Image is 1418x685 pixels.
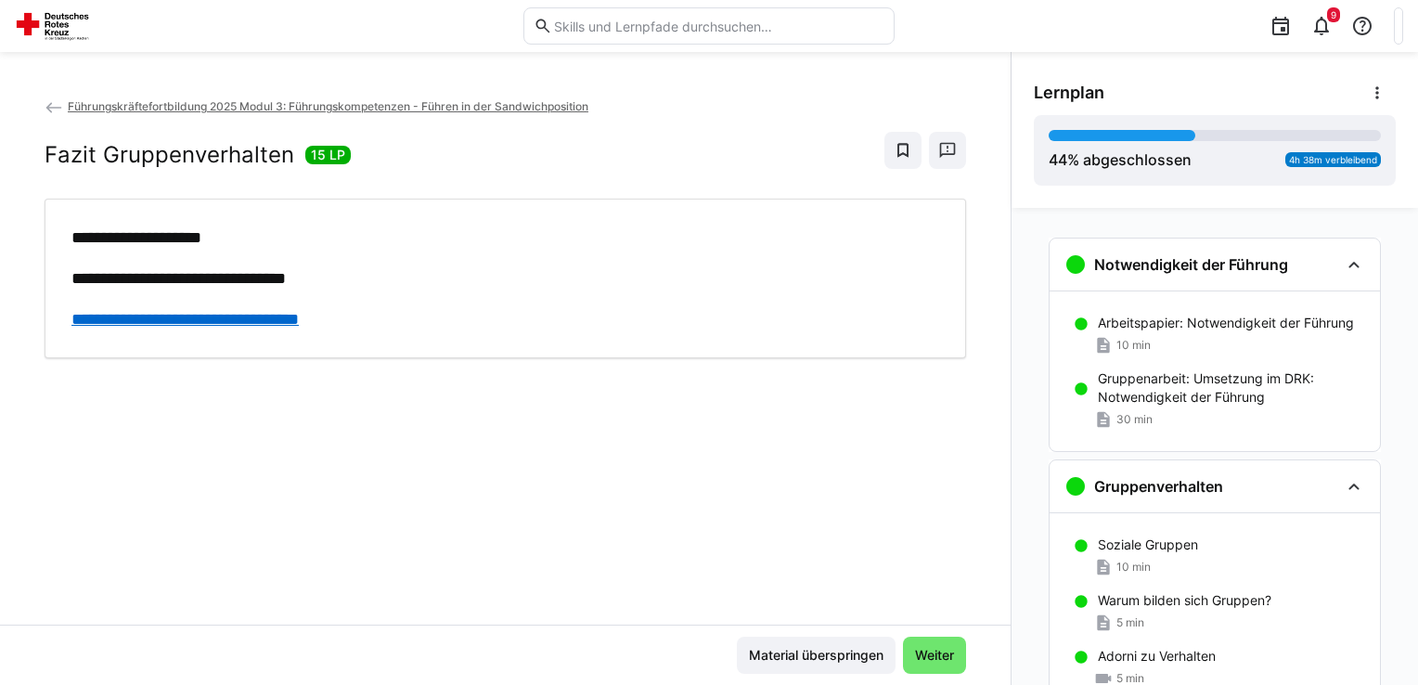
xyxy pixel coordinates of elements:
[68,99,588,113] span: Führungskräftefortbildung 2025 Modul 3: Führungskompetenzen - Führen in der Sandwichposition
[1094,477,1223,496] h3: Gruppenverhalten
[912,646,957,665] span: Weiter
[1098,647,1216,666] p: Adorni zu Verhalten
[45,99,588,113] a: Führungskräftefortbildung 2025 Modul 3: Führungskompetenzen - Führen in der Sandwichposition
[1094,255,1288,274] h3: Notwendigkeit der Führung
[1098,591,1271,610] p: Warum bilden sich Gruppen?
[1098,369,1365,407] p: Gruppenarbeit: Umsetzung im DRK: Notwendigkeit der Führung
[737,637,896,674] button: Material überspringen
[1116,615,1144,630] span: 5 min
[311,146,345,164] span: 15 LP
[552,18,884,34] input: Skills und Lernpfade durchsuchen…
[1116,560,1151,575] span: 10 min
[1034,83,1104,103] span: Lernplan
[1116,412,1153,427] span: 30 min
[45,141,294,169] h2: Fazit Gruppenverhalten
[1049,150,1067,169] span: 44
[1331,9,1336,20] span: 9
[1289,154,1377,165] span: 4h 38m verbleibend
[1098,536,1198,554] p: Soziale Gruppen
[1098,314,1354,332] p: Arbeitspapier: Notwendigkeit der Führung
[1049,149,1192,171] div: % abgeschlossen
[746,646,886,665] span: Material überspringen
[1116,338,1151,353] span: 10 min
[903,637,966,674] button: Weiter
